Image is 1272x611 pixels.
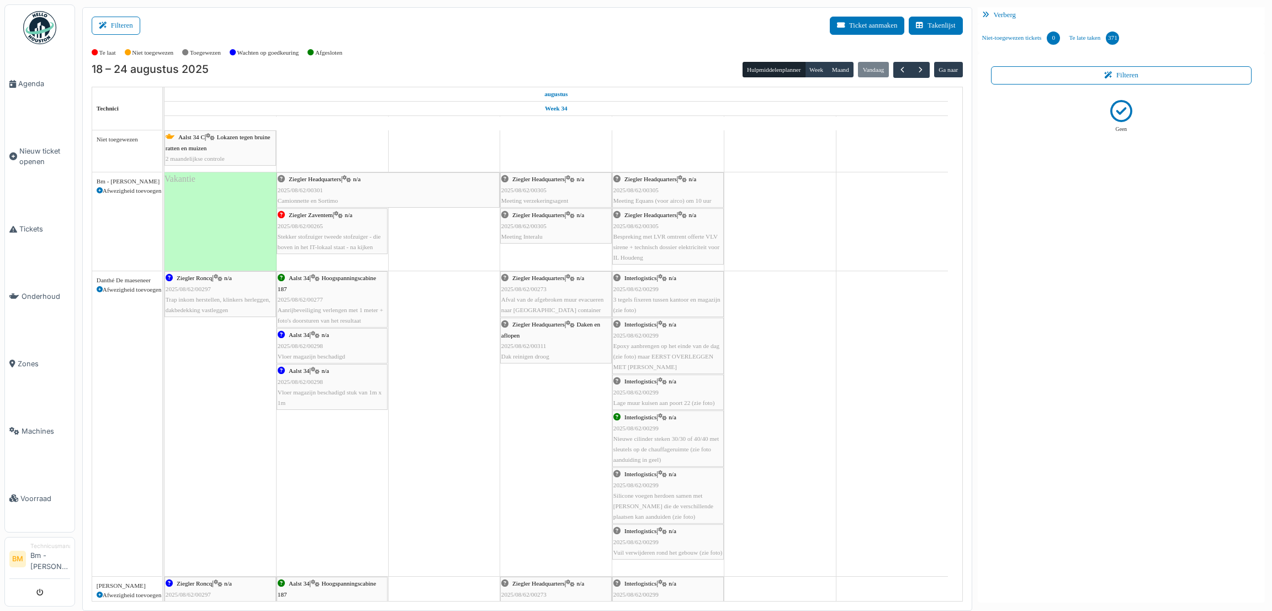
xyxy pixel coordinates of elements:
[289,212,333,218] span: Ziegler Zaventem
[97,177,157,186] div: Bm - [PERSON_NAME]
[659,116,677,130] a: 22 augustus 2025
[278,330,386,362] div: |
[22,426,70,436] span: Machines
[166,155,225,162] span: 2 maandelijkse controle
[278,174,499,206] div: |
[501,296,603,313] span: Afval van de afgebroken muur evacueren naar [GEOGRAPHIC_DATA] container
[934,62,963,77] button: Ga naar
[613,319,723,372] div: |
[613,412,723,465] div: |
[613,389,659,396] span: 2025/08/62/00299
[501,591,547,598] span: 2025/08/62/00273
[613,273,723,315] div: |
[613,343,719,370] span: Epoxy aanbrengen op het einde van de dag (zie foto) maar EERST OVERLEGGEN MET [PERSON_NAME]
[624,275,656,281] span: Interlogistics
[669,414,676,420] span: n/a
[289,176,341,182] span: Ziegler Headquarters
[278,223,323,229] span: 2025/08/62/00265
[278,197,338,204] span: Camionnette en Sortimo
[166,134,271,151] span: Lokazen tegen bruine ratten en muizen
[92,63,209,76] h2: 18 – 24 augustus 2025
[613,286,659,292] span: 2025/08/62/00299
[323,116,341,130] a: 19 augustus 2025
[911,62,929,78] button: Volgende
[669,471,676,477] span: n/a
[546,116,566,130] a: 21 augustus 2025
[97,135,157,144] div: Niet toegewezen
[669,321,676,328] span: n/a
[5,465,75,532] a: Voorraad
[501,210,611,242] div: |
[613,539,659,545] span: 2025/08/62/00299
[166,132,275,164] div: |
[5,50,75,118] a: Agenda
[613,210,723,263] div: |
[624,414,656,420] span: Interlogistics
[1047,31,1060,45] div: 0
[278,353,345,360] span: Vloer magazijn beschadigd
[577,275,585,281] span: n/a
[893,62,911,78] button: Vorige
[97,285,157,294] div: Afwezigheid toevoegen
[321,367,329,374] span: n/a
[512,212,565,218] span: Ziegler Headquarters
[501,319,611,362] div: |
[770,116,789,130] a: 23 augustus 2025
[827,62,854,77] button: Maand
[624,378,656,384] span: Interlogistics
[19,146,70,167] span: Nieuw ticket openen
[97,105,119,112] span: Technici
[613,223,659,229] span: 2025/08/62/00305
[512,275,565,281] span: Ziegler Headquarters
[624,471,656,477] span: Interlogistics
[9,542,70,579] a: BM TechnicusmanagerBm - [PERSON_NAME]
[278,366,386,408] div: |
[278,296,323,303] span: 2025/08/62/00277
[501,223,547,229] span: 2025/08/62/00305
[613,376,723,408] div: |
[18,78,70,89] span: Agenda
[9,551,26,567] li: BM
[978,23,1065,53] a: Niet-toegewezen tickets
[512,580,565,587] span: Ziegler Headquarters
[613,332,659,339] span: 2025/08/62/00299
[321,331,329,338] span: n/a
[613,492,713,520] span: Silicone voegen herdoen samen met [PERSON_NAME] die de verschillende plaatsen kan aanduiden (zie ...
[501,286,547,292] span: 2025/08/62/00273
[613,526,723,558] div: |
[30,542,70,576] li: Bm - [PERSON_NAME]
[613,197,712,204] span: Meeting Equans (voor airco) om 10 uur
[577,212,585,218] span: n/a
[624,580,656,587] span: Interlogistics
[289,331,310,338] span: Aalst 34
[613,174,723,206] div: |
[501,233,543,240] span: Meeting Interalu
[613,233,719,261] span: Bespreking met LVR omtrent offerte VLV sirene + technisch dossier elektriciteit voor IL Houdeng
[165,174,195,183] span: Vakantie
[613,482,659,488] span: 2025/08/62/00299
[512,176,565,182] span: Ziegler Headquarters
[278,187,323,193] span: 2025/08/62/00301
[501,353,549,360] span: Dak reinigen droog
[613,399,715,406] span: Lage muur kuisen aan poort 22 (zie foto)
[577,176,585,182] span: n/a
[315,48,342,57] label: Afgesloten
[909,17,962,35] a: Takenlijst
[278,378,323,385] span: 2025/08/62/00298
[177,275,212,281] span: Ziegler Roncq
[289,580,310,587] span: Aalst 34
[501,197,568,204] span: Meeting verzekeringsagent
[858,62,888,77] button: Vandaag
[278,343,323,349] span: 2025/08/62/00298
[278,275,376,292] span: Hoogspanningscabine 187
[166,591,211,598] span: 2025/08/62/00297
[613,591,659,598] span: 2025/08/62/00299
[991,66,1252,85] button: Filteren
[97,186,157,196] div: Afwezigheid toevoegen
[166,286,211,292] span: 2025/08/62/00297
[613,187,659,193] span: 2025/08/62/00305
[30,542,70,550] div: Technicusmanager
[1064,23,1123,53] a: Te late taken
[22,291,70,302] span: Onderhoud
[689,212,697,218] span: n/a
